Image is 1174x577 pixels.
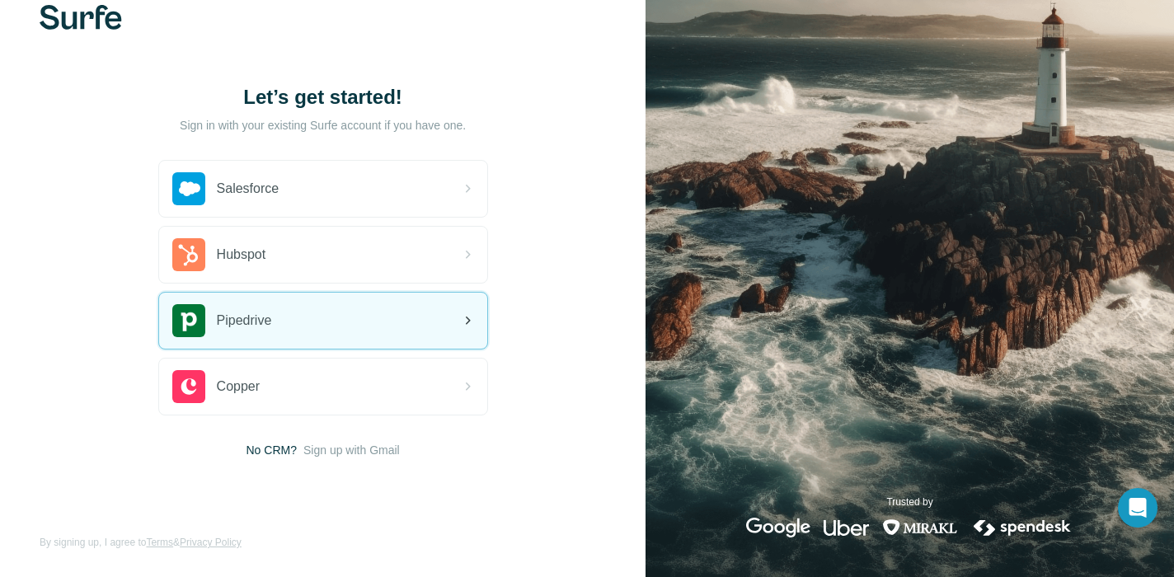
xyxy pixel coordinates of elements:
[180,117,466,134] p: Sign in with your existing Surfe account if you have one.
[172,238,205,271] img: hubspot's logo
[146,537,173,548] a: Terms
[746,518,810,537] img: google's logo
[303,442,400,458] button: Sign up with Gmail
[172,304,205,337] img: pipedrive's logo
[172,370,205,403] img: copper's logo
[217,179,279,199] span: Salesforce
[217,245,266,265] span: Hubspot
[971,518,1073,537] img: spendesk's logo
[158,84,488,110] h1: Let’s get started!
[40,535,242,550] span: By signing up, I agree to &
[40,5,122,30] img: Surfe's logo
[180,537,242,548] a: Privacy Policy
[172,172,205,205] img: salesforce's logo
[882,518,958,537] img: mirakl's logo
[824,518,869,537] img: uber's logo
[1118,488,1158,528] div: Open Intercom Messenger
[217,377,260,396] span: Copper
[217,311,272,331] span: Pipedrive
[886,495,932,509] p: Trusted by
[247,442,297,458] span: No CRM?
